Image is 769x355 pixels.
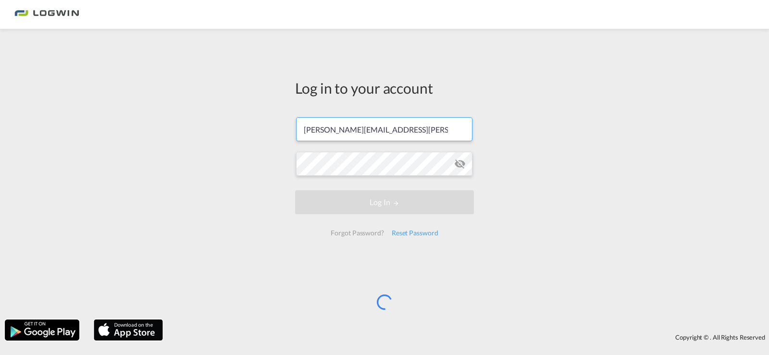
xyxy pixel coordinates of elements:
[93,318,164,342] img: apple.png
[14,4,79,25] img: bc73a0e0d8c111efacd525e4c8ad7d32.png
[295,78,474,98] div: Log in to your account
[4,318,80,342] img: google.png
[327,224,387,242] div: Forgot Password?
[454,158,466,170] md-icon: icon-eye-off
[295,190,474,214] button: LOGIN
[168,329,769,345] div: Copyright © . All Rights Reserved
[388,224,442,242] div: Reset Password
[296,117,472,141] input: Enter email/phone number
